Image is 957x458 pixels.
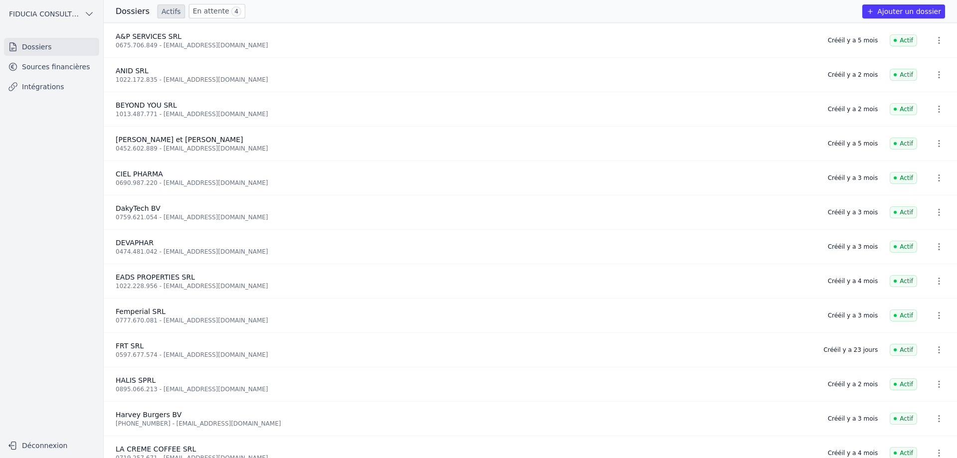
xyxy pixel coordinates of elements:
div: 0597.677.574 - [EMAIL_ADDRESS][DOMAIN_NAME] [116,351,811,359]
span: A&P SERVICES SRL [116,32,181,40]
div: Créé il y a 4 mois [828,277,878,285]
div: Créé il y a 3 mois [828,208,878,216]
span: HALIS SPRL [116,376,156,384]
a: Intégrations [4,78,99,96]
div: Créé il y a 3 mois [828,311,878,319]
div: 0452.602.889 - [EMAIL_ADDRESS][DOMAIN_NAME] [116,145,816,153]
button: Déconnexion [4,438,99,454]
span: FRT SRL [116,342,144,350]
div: 1013.487.771 - [EMAIL_ADDRESS][DOMAIN_NAME] [116,110,816,118]
div: 0675.706.849 - [EMAIL_ADDRESS][DOMAIN_NAME] [116,41,816,49]
span: Actif [890,34,917,46]
div: Créé il y a 5 mois [828,36,878,44]
span: Actif [890,69,917,81]
div: Créé il y a 2 mois [828,105,878,113]
span: 4 [231,6,241,16]
div: Créé il y a 2 mois [828,71,878,79]
span: Femperial SRL [116,307,165,315]
span: Actif [890,172,917,184]
span: Harvey Burgers BV [116,411,181,419]
span: FIDUCIA CONSULTING SRL [9,9,80,19]
span: DEVAPHAR [116,239,154,247]
div: [PHONE_NUMBER] - [EMAIL_ADDRESS][DOMAIN_NAME] [116,420,816,428]
span: Actif [890,413,917,425]
a: En attente 4 [189,4,245,18]
button: Ajouter un dossier [862,4,945,18]
a: Sources financières [4,58,99,76]
div: 0474.481.042 - [EMAIL_ADDRESS][DOMAIN_NAME] [116,248,816,256]
span: Actif [890,206,917,218]
div: Créé il y a 2 mois [828,380,878,388]
span: LA CREME COFFEE SRL [116,445,196,453]
span: Actif [890,275,917,287]
span: Actif [890,138,917,150]
a: Dossiers [4,38,99,56]
button: FIDUCIA CONSULTING SRL [4,6,99,22]
span: CIEL PHARMA [116,170,163,178]
div: 0759.621.054 - [EMAIL_ADDRESS][DOMAIN_NAME] [116,213,816,221]
span: Actif [890,378,917,390]
div: Créé il y a 3 mois [828,415,878,423]
span: EADS PROPERTIES SRL [116,273,195,281]
div: Créé il y a 4 mois [828,449,878,457]
span: Actif [890,344,917,356]
div: 1022.228.956 - [EMAIL_ADDRESS][DOMAIN_NAME] [116,282,816,290]
span: ANID SRL [116,67,149,75]
a: Actifs [158,4,185,18]
div: 0895.066.213 - [EMAIL_ADDRESS][DOMAIN_NAME] [116,385,816,393]
span: [PERSON_NAME] et [PERSON_NAME] [116,136,243,144]
span: Actif [890,309,917,321]
div: 0690.987.220 - [EMAIL_ADDRESS][DOMAIN_NAME] [116,179,816,187]
span: DakyTech BV [116,204,160,212]
div: Créé il y a 23 jours [823,346,878,354]
div: 0777.670.081 - [EMAIL_ADDRESS][DOMAIN_NAME] [116,316,816,324]
span: Actif [890,103,917,115]
div: Créé il y a 3 mois [828,174,878,182]
span: BEYOND YOU SRL [116,101,177,109]
div: Créé il y a 5 mois [828,140,878,148]
h3: Dossiers [116,5,150,17]
div: 1022.172.835 - [EMAIL_ADDRESS][DOMAIN_NAME] [116,76,816,84]
div: Créé il y a 3 mois [828,243,878,251]
span: Actif [890,241,917,253]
